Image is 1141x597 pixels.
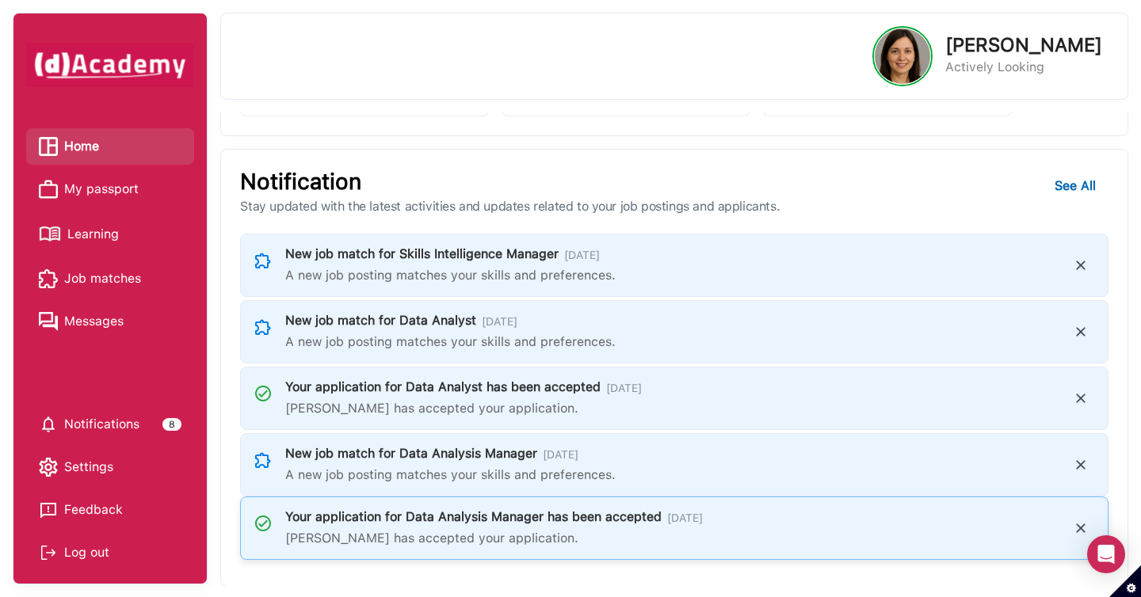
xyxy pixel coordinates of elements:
div: Log out [39,541,181,565]
img: Close Icon [1067,318,1095,346]
span: Settings [64,455,113,479]
p: Actively Looking [945,58,1102,77]
div: Open Intercom Messenger [1087,535,1125,573]
img: Left Image [254,318,273,337]
button: Set cookie preferences [1109,565,1141,597]
img: feedback [39,500,58,519]
span: My passport [64,177,139,201]
img: Close Icon [1067,384,1095,413]
span: [DATE] [564,245,600,266]
p: A new job posting matches your skills and preferences. [285,333,1054,352]
img: My passport icon [39,180,58,199]
p: New job match for Skills Intelligence Manager [285,245,559,264]
img: Close Icon [1067,514,1095,542]
img: Home icon [39,137,58,156]
p: A new job posting matches your skills and preferences. [285,466,1054,485]
span: Messages [64,310,124,333]
p: [PERSON_NAME] [945,36,1102,55]
span: Job matches [64,267,141,291]
span: Notifications [64,413,139,436]
img: Messages icon [39,312,58,331]
a: Home iconHome [39,135,181,158]
p: [PERSON_NAME] has accepted your application. [285,529,1054,548]
img: Close Icon [1067,451,1095,479]
img: dAcademy [26,43,194,87]
span: Learning [67,222,119,246]
p: Your application for Data Analysis Manager has been accepted [285,508,662,527]
img: Learning icon [39,220,61,248]
p: New job match for Data Analyst [285,311,476,330]
span: [DATE] [667,508,703,529]
p: Your application for Data Analyst has been accepted [285,378,601,397]
p: New job match for Data Analysis Manager [285,444,537,463]
a: Job matches iconJob matches [39,267,181,291]
img: setting [39,458,58,477]
div: 8 [162,418,181,431]
span: Home [64,135,99,158]
img: Left Image [254,451,273,470]
img: Close Icon [1067,251,1095,279]
p: A new job posting matches your skills and preferences. [285,266,1054,285]
div: See All [1055,175,1096,197]
a: Feedback [39,498,181,522]
img: Job matches icon [39,269,58,288]
a: Learning iconLearning [39,220,181,248]
p: Stay updated with the latest activities and updates related to your job postings and applicants. [240,199,780,215]
span: [DATE] [606,378,642,399]
span: [DATE] [543,444,578,466]
img: Left Image [254,251,273,270]
img: Log out [39,543,58,562]
p: [PERSON_NAME] has accepted your application. [285,399,1054,418]
a: Messages iconMessages [39,310,181,333]
button: See All [1042,169,1109,203]
span: [DATE] [482,311,517,333]
img: Profile [875,29,930,84]
p: Notification [240,169,780,196]
a: My passport iconMy passport [39,177,181,201]
img: setting [39,415,58,434]
img: Left Image [254,384,273,403]
img: Left Image [254,514,273,533]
